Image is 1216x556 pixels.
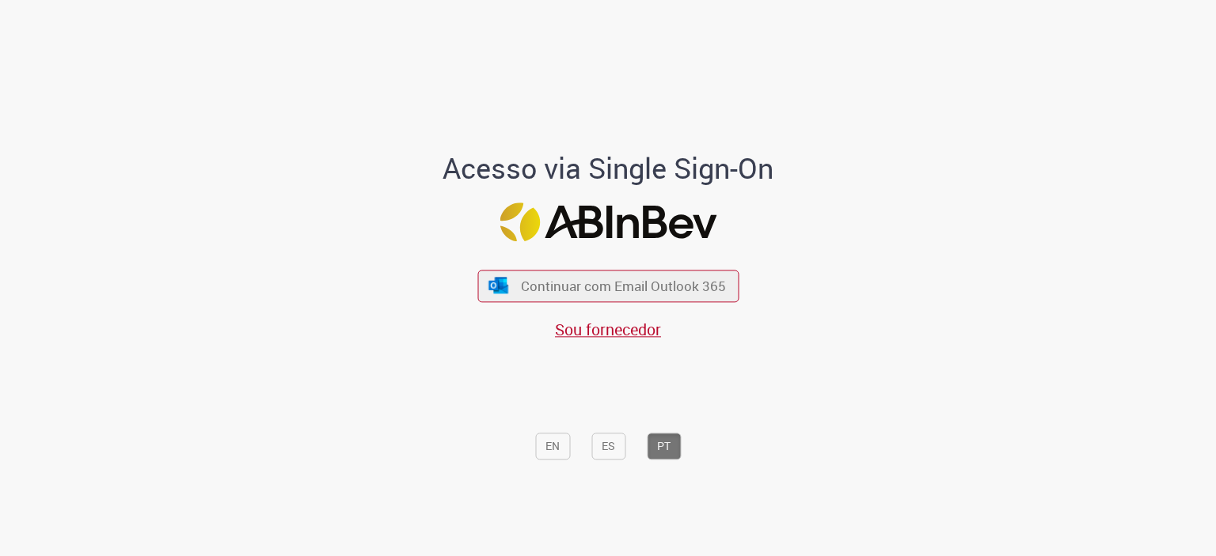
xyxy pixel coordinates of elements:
[591,433,625,460] button: ES
[521,277,726,295] span: Continuar com Email Outlook 365
[389,153,828,184] h1: Acesso via Single Sign-On
[535,433,570,460] button: EN
[555,319,661,340] a: Sou fornecedor
[647,433,681,460] button: PT
[500,203,716,242] img: Logo ABInBev
[488,277,510,293] img: ícone Azure/Microsoft 360
[477,270,739,302] button: ícone Azure/Microsoft 360 Continuar com Email Outlook 365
